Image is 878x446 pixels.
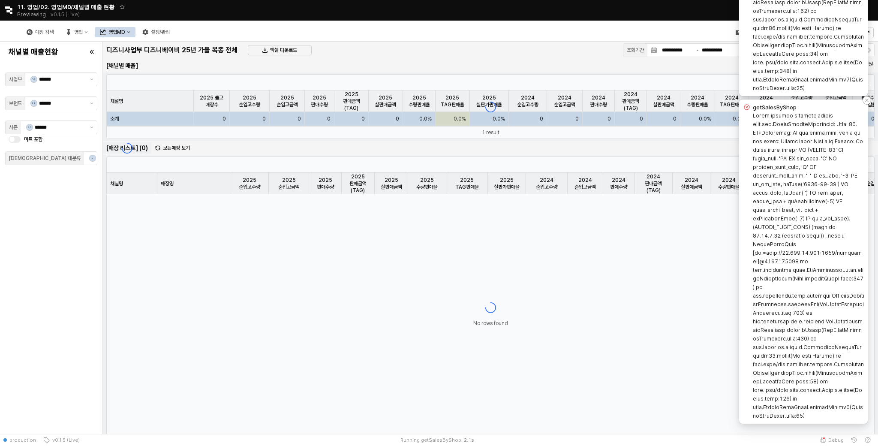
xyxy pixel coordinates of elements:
[31,100,37,106] span: 79
[743,103,751,111] div: error
[464,437,474,443] span: 2.1 s
[866,48,871,53] button: Clear
[103,42,878,434] main: App Frame
[74,29,83,35] div: 영업
[50,437,80,443] span: v0.1.5 (Live)
[35,29,54,35] div: 매장 검색
[87,121,97,134] button: 제안 사항 표시
[248,45,312,55] button: 엑셀 다운로드
[730,27,819,37] button: MD page [PERSON_NAME]
[828,437,844,443] span: Debug
[17,3,114,11] span: 11. 영업/02. 영업MD/채널별 매출 현황
[17,10,46,19] span: Previewing
[9,123,18,132] div: 시즌
[861,434,875,446] button: Help
[27,124,33,130] span: S5
[9,437,36,443] span: production
[137,27,175,37] button: 설정/관리
[9,48,75,56] h4: 채널별 매출현황
[9,99,22,108] div: 브랜드
[753,112,864,419] label: Lorem ipsumdo sitametc adipis elit.sed.DoeiuSmodteMporincid: Utla: 80. ET::Doloremag: Aliqua enim...
[87,73,97,86] button: 제안 사항 표시
[60,27,93,37] button: 영업
[118,3,126,11] button: Add app to favorites
[730,27,819,37] div: MD page 이동
[51,11,80,18] p: v0.1.5 (Live)
[17,9,84,21] div: Previewing v0.1.5 (Live)
[400,437,463,443] span: Running getSalesByShop:
[627,46,644,54] div: 조회기간
[163,145,190,151] p: 모든매장 보기
[106,46,238,54] h5: 디즈니사업부 디즈니베이비 25년 가을 복종 전체
[151,29,170,35] div: 설정/관리
[31,76,37,82] span: DS
[270,47,297,54] p: 엑셀 다운로드
[46,9,84,21] button: Releases and History
[9,75,22,84] div: 사업부
[21,27,59,37] button: 매장 검색
[95,27,135,37] button: 영업MD
[90,155,96,161] span: -
[816,434,847,446] button: Debug
[39,434,83,446] button: v0.1.5 (Live)
[106,62,358,69] h6: [채널별 매출]
[87,97,97,110] button: 제안 사항 표시
[108,29,125,35] div: 영업MD
[151,141,194,155] button: Close
[9,154,81,163] div: [DEMOGRAPHIC_DATA] 대분류
[753,103,797,111] h4: getSalesByShop
[24,136,42,142] span: 마트 포함
[847,434,861,446] button: History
